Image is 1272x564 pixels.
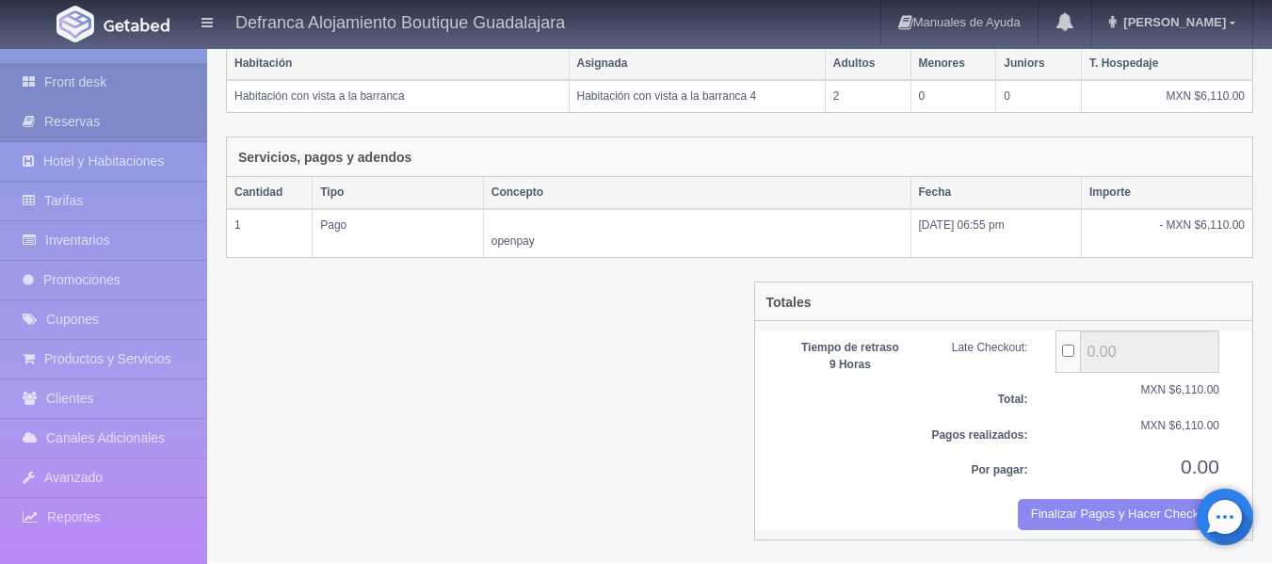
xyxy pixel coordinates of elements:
b: Total: [998,393,1028,406]
h4: Servicios, pagos y adendos [238,151,411,165]
td: Habitación con vista a la barranca [227,80,569,112]
th: Importe [1082,177,1253,209]
h4: Defranca Alojamiento Boutique Guadalajara [235,9,565,33]
td: - MXN $6,110.00 [1082,209,1253,257]
th: Juniors [996,48,1082,80]
span: [PERSON_NAME] [1119,15,1226,29]
div: MXN $6,110.00 [1041,418,1233,434]
td: [DATE] 06:55 pm [910,209,1082,257]
td: Habitación con vista a la barranca 4 [569,80,825,112]
div: 0.00 [1041,453,1233,480]
img: Getabed [104,18,169,32]
td: openpay [483,209,910,257]
div: MXN $6,110.00 [1041,382,1233,398]
input: ... [1062,345,1074,357]
b: Tiempo de retraso 9 Horas [801,341,899,370]
div: Late Checkout: [926,340,1041,356]
td: 1 [227,209,313,257]
th: Menores [910,48,996,80]
b: Pagos realizados: [931,428,1027,442]
th: Concepto [483,177,910,209]
button: Finalizar Pagos y Hacer Checkout [1018,499,1219,530]
input: ... [1080,330,1219,373]
td: 2 [825,80,910,112]
th: Cantidad [227,177,313,209]
img: Getabed [56,6,94,42]
th: Habitación [227,48,569,80]
h4: Totales [766,296,812,310]
th: Asignada [569,48,825,80]
th: Tipo [313,177,484,209]
th: T. Hospedaje [1082,48,1253,80]
th: Adultos [825,48,910,80]
th: Fecha [910,177,1082,209]
td: 0 [910,80,996,112]
b: Por pagar: [971,463,1027,476]
td: Pago [313,209,484,257]
td: MXN $6,110.00 [1082,80,1253,112]
td: 0 [996,80,1082,112]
